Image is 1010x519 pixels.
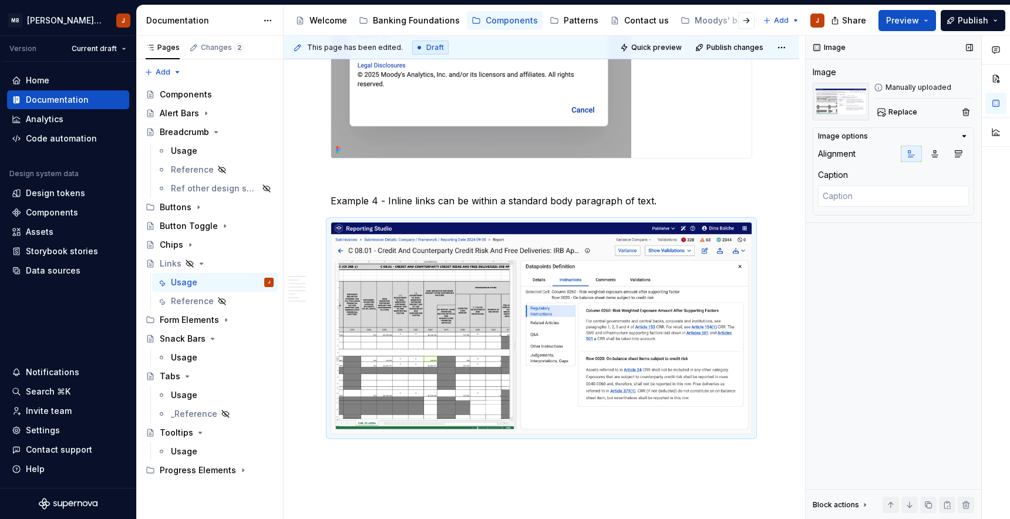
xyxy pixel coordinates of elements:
[171,164,214,176] div: Reference
[268,277,270,288] div: J
[152,141,278,160] a: Usage
[605,11,674,30] a: Contact us
[141,123,278,141] a: Breadcrumb
[141,329,278,348] a: Snack Bars
[564,15,598,26] div: Patterns
[631,43,682,52] span: Quick preview
[152,348,278,367] a: Usage
[331,194,752,208] p: Example 4 - Inline links can be within a standard body paragraph of text.
[7,382,129,401] button: Search ⌘K
[160,464,236,476] div: Progress Elements
[160,333,206,345] div: Snack Bars
[692,39,769,56] button: Publish changes
[141,217,278,235] a: Button Toggle
[7,71,129,90] a: Home
[706,43,763,52] span: Publish changes
[26,75,49,86] div: Home
[141,64,185,80] button: Add
[7,261,129,280] a: Data sources
[818,169,848,181] div: Caption
[160,314,219,326] div: Form Elements
[160,201,191,213] div: Buttons
[331,223,752,434] img: 7500528d-aea3-4203-b8a8-3a0280f5e6db.png
[152,273,278,292] a: UsageJ
[141,254,278,273] a: Links
[141,104,278,123] a: Alert Bars
[26,207,78,218] div: Components
[813,497,870,513] div: Block actions
[141,85,278,480] div: Page tree
[774,16,789,25] span: Add
[152,386,278,405] a: Usage
[7,203,129,222] a: Components
[818,148,856,160] div: Alignment
[160,126,209,138] div: Breadcrumb
[26,245,98,257] div: Storybook stories
[26,113,63,125] div: Analytics
[759,12,803,29] button: Add
[146,15,257,26] div: Documentation
[141,198,278,217] div: Buttons
[160,239,183,251] div: Chips
[141,461,278,480] div: Progress Elements
[26,265,80,277] div: Data sources
[818,132,969,141] button: Image options
[941,10,1005,31] button: Publish
[467,11,543,30] a: Components
[291,9,757,32] div: Page tree
[545,11,603,30] a: Patterns
[874,104,923,120] button: Replace
[141,85,278,104] a: Components
[146,43,180,52] div: Pages
[9,169,79,178] div: Design system data
[373,15,460,26] div: Banking Foundations
[152,292,278,311] a: Reference
[426,43,444,52] span: Draft
[171,389,197,401] div: Usage
[201,43,244,52] div: Changes
[624,15,669,26] div: Contact us
[7,184,129,203] a: Design tokens
[160,370,180,382] div: Tabs
[878,10,936,31] button: Preview
[354,11,464,30] a: Banking Foundations
[160,107,199,119] div: Alert Bars
[813,83,869,120] img: 7500528d-aea3-4203-b8a8-3a0280f5e6db.png
[66,41,132,57] button: Current draft
[141,311,278,329] div: Form Elements
[26,386,70,397] div: Search ⌘K
[307,43,403,52] span: This page has been edited.
[813,500,859,510] div: Block actions
[958,15,988,26] span: Publish
[122,16,125,25] div: J
[171,408,217,420] div: _Reference
[171,352,197,363] div: Usage
[26,444,92,456] div: Contact support
[171,145,197,157] div: Usage
[825,10,874,31] button: Share
[160,89,212,100] div: Components
[141,423,278,442] a: Tooltips
[695,15,792,26] div: Moodys' banking template
[7,440,129,459] button: Contact support
[39,498,97,510] a: Supernova Logo
[7,421,129,440] a: Settings
[874,83,974,92] div: Manually uploaded
[152,442,278,461] a: Usage
[152,160,278,179] a: Reference
[26,424,60,436] div: Settings
[26,133,97,144] div: Code automation
[888,107,917,117] span: Replace
[816,16,819,25] div: J
[72,44,117,53] span: Current draft
[171,277,197,288] div: Usage
[26,463,45,475] div: Help
[813,66,836,78] div: Image
[160,220,218,232] div: Button Toggle
[171,295,214,307] div: Reference
[2,8,134,33] button: MB[PERSON_NAME] Banking Fusion Design SystemJ
[309,15,347,26] div: Welcome
[26,366,79,378] div: Notifications
[486,15,538,26] div: Components
[676,11,809,30] a: Moodys' banking template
